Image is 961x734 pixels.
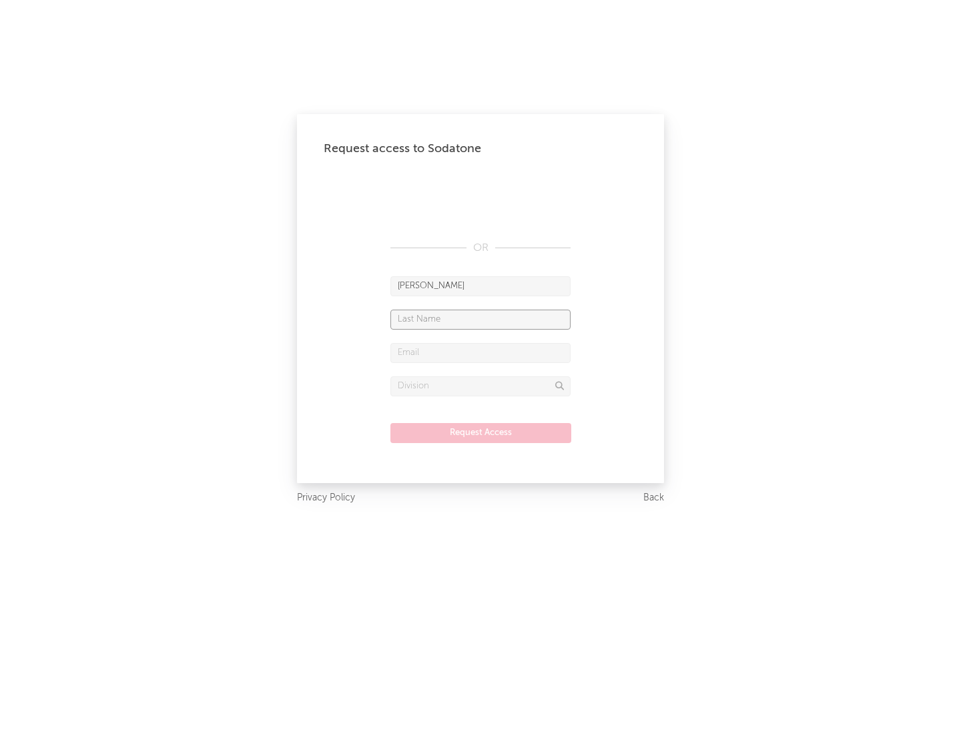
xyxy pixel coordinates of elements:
div: Request access to Sodatone [324,141,637,157]
a: Back [643,490,664,506]
input: Email [390,343,571,363]
input: Division [390,376,571,396]
div: OR [390,240,571,256]
input: First Name [390,276,571,296]
button: Request Access [390,423,571,443]
a: Privacy Policy [297,490,355,506]
input: Last Name [390,310,571,330]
